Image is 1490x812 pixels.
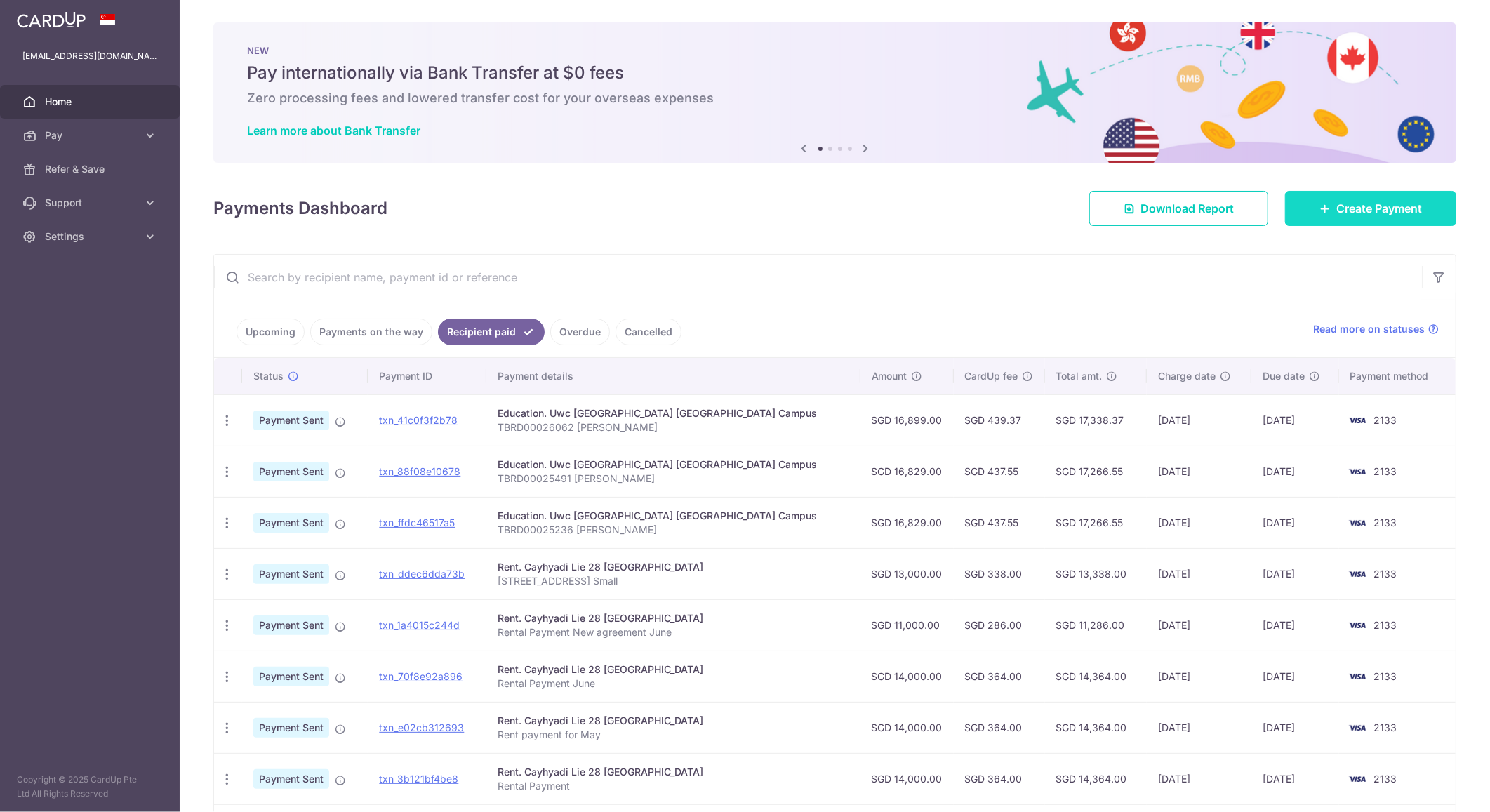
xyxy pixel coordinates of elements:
[247,62,1423,84] h5: Pay internationally via Bank Transfer at $0 fees
[368,358,486,394] th: Payment ID
[1147,702,1251,753] td: [DATE]
[1374,773,1397,785] span: 2133
[860,394,954,446] td: SGD 16,899.00
[213,196,387,221] h4: Payments Dashboard
[45,229,138,244] span: Settings
[1251,394,1339,446] td: [DATE]
[954,394,1045,446] td: SGD 439.37
[860,651,954,702] td: SGD 14,000.00
[498,625,849,639] p: Rental Payment New agreement June
[860,446,954,497] td: SGD 16,829.00
[1045,394,1148,446] td: SGD 17,338.37
[498,458,849,472] div: Education. Uwc [GEOGRAPHIC_DATA] [GEOGRAPHIC_DATA] Campus
[379,465,460,477] a: txn_88f08e10678
[860,599,954,651] td: SGD 11,000.00
[1343,668,1371,685] img: Bank Card
[1285,191,1456,226] a: Create Payment
[498,420,849,434] p: TBRD00026062 [PERSON_NAME]
[253,564,329,584] span: Payment Sent
[498,574,849,588] p: [STREET_ADDRESS] Small
[379,414,458,426] a: txn_41c0f3f2b78
[1089,191,1268,226] a: Download Report
[253,718,329,738] span: Payment Sent
[1374,414,1397,426] span: 2133
[954,651,1045,702] td: SGD 364.00
[1147,446,1251,497] td: [DATE]
[379,568,465,580] a: txn_ddec6dda73b
[1147,599,1251,651] td: [DATE]
[1374,619,1397,631] span: 2133
[22,49,157,63] p: [EMAIL_ADDRESS][DOMAIN_NAME]
[1343,412,1371,429] img: Bank Card
[1251,548,1339,599] td: [DATE]
[498,765,849,779] div: Rent. Cayhyadi Lie 28 [GEOGRAPHIC_DATA]
[253,667,329,686] span: Payment Sent
[379,517,455,528] a: txn_ffdc46517a5
[247,45,1423,56] p: NEW
[253,769,329,789] span: Payment Sent
[954,497,1045,548] td: SGD 437.55
[1343,463,1371,480] img: Bank Card
[1374,465,1397,477] span: 2133
[860,548,954,599] td: SGD 13,000.00
[1158,369,1216,383] span: Charge date
[1313,322,1439,336] a: Read more on statuses
[45,95,138,109] span: Home
[498,472,849,486] p: TBRD00025491 [PERSON_NAME]
[1251,497,1339,548] td: [DATE]
[379,773,458,785] a: txn_3b121bf4be8
[486,358,860,394] th: Payment details
[1374,517,1397,528] span: 2133
[247,90,1423,107] h6: Zero processing fees and lowered transfer cost for your overseas expenses
[253,513,329,533] span: Payment Sent
[213,22,1456,163] img: Bank transfer banner
[1056,369,1103,383] span: Total amt.
[379,619,460,631] a: txn_1a4015c244d
[1045,651,1148,702] td: SGD 14,364.00
[1339,358,1456,394] th: Payment method
[498,406,849,420] div: Education. Uwc [GEOGRAPHIC_DATA] [GEOGRAPHIC_DATA] Campus
[253,462,329,481] span: Payment Sent
[1045,446,1148,497] td: SGD 17,266.55
[498,560,849,574] div: Rent. Cayhyadi Lie 28 [GEOGRAPHIC_DATA]
[1251,446,1339,497] td: [DATE]
[498,728,849,742] p: Rent payment for May
[1343,514,1371,531] img: Bank Card
[1343,719,1371,736] img: Bank Card
[954,702,1045,753] td: SGD 364.00
[954,446,1045,497] td: SGD 437.55
[498,523,849,537] p: TBRD00025236 [PERSON_NAME]
[379,721,464,733] a: txn_e02cb312693
[438,319,545,345] a: Recipient paid
[498,714,849,728] div: Rent. Cayhyadi Lie 28 [GEOGRAPHIC_DATA]
[1251,651,1339,702] td: [DATE]
[1045,548,1148,599] td: SGD 13,338.00
[310,319,432,345] a: Payments on the way
[954,753,1045,804] td: SGD 364.00
[1374,721,1397,733] span: 2133
[1045,702,1148,753] td: SGD 14,364.00
[872,369,907,383] span: Amount
[214,255,1422,300] input: Search by recipient name, payment id or reference
[1045,599,1148,651] td: SGD 11,286.00
[253,615,329,635] span: Payment Sent
[1374,568,1397,580] span: 2133
[247,124,420,138] a: Learn more about Bank Transfer
[1336,200,1422,217] span: Create Payment
[1343,566,1371,583] img: Bank Card
[45,162,138,176] span: Refer & Save
[1263,369,1305,383] span: Due date
[379,670,463,682] a: txn_70f8e92a896
[45,128,138,142] span: Pay
[253,369,284,383] span: Status
[1045,497,1148,548] td: SGD 17,266.55
[1147,497,1251,548] td: [DATE]
[1147,548,1251,599] td: [DATE]
[1147,753,1251,804] td: [DATE]
[498,509,849,523] div: Education. Uwc [GEOGRAPHIC_DATA] [GEOGRAPHIC_DATA] Campus
[616,319,681,345] a: Cancelled
[1374,670,1397,682] span: 2133
[1147,394,1251,446] td: [DATE]
[954,548,1045,599] td: SGD 338.00
[498,663,849,677] div: Rent. Cayhyadi Lie 28 [GEOGRAPHIC_DATA]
